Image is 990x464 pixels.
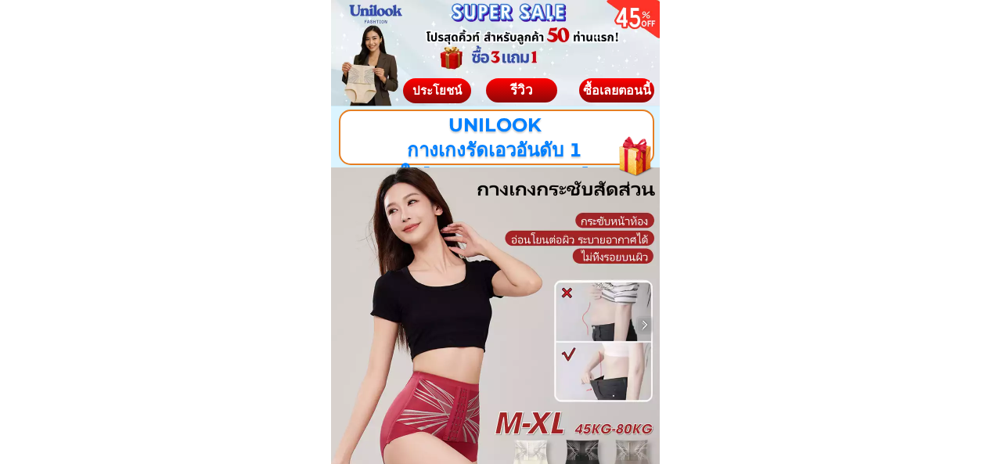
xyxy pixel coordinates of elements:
[412,82,462,97] span: ประโยชน์
[400,138,589,185] span: กางเกงรัดเอวอันดับ 1 ใน[PERSON_NAME]
[579,84,654,96] div: ซื้อเลยตอนนี้
[637,317,653,333] img: navigation
[448,113,541,136] span: UNILOOK
[486,80,557,100] div: รีวิว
